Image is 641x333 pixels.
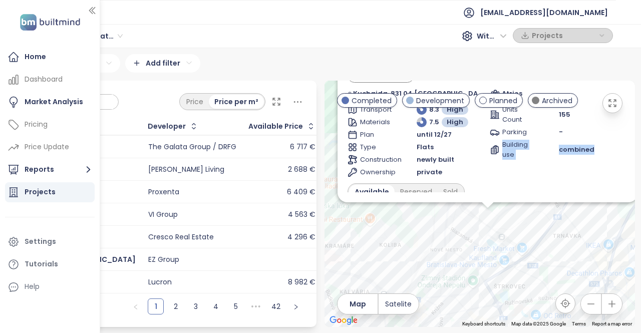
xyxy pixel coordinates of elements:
[287,233,315,242] div: 4 296 €
[542,95,572,106] span: Archived
[353,89,485,99] span: Kuchajda, 831 04 [GEOGRAPHIC_DATA]-[GEOGRAPHIC_DATA], [GEOGRAPHIC_DATA]
[188,299,203,314] a: 3
[133,304,139,310] span: left
[417,155,454,165] span: newly built
[168,298,184,314] li: 2
[228,298,244,314] li: 5
[429,117,439,127] span: 7.5
[5,70,95,90] a: Dashboard
[417,167,442,177] span: private
[385,298,412,309] span: Satelite
[502,127,537,137] span: Parking
[417,142,434,152] span: Flats
[5,47,95,67] a: Home
[5,277,95,297] div: Help
[125,54,200,73] div: Add filter
[25,73,63,86] div: Dashboard
[288,210,315,219] div: 4 563 €
[268,299,283,314] a: 42
[447,105,463,115] span: High
[417,130,452,140] span: until 12/27
[148,123,186,130] div: Developer
[572,321,586,326] a: Terms
[327,314,360,327] img: Google
[352,95,392,106] span: Completed
[290,143,315,152] div: 6 717 €
[532,28,596,43] span: Projects
[181,95,209,109] div: Price
[25,280,40,293] div: Help
[148,278,172,287] div: Lucron
[360,130,395,140] span: Plan
[288,278,315,287] div: 8 982 €
[360,105,395,115] span: Transport
[25,258,58,270] div: Tutorials
[327,314,360,327] a: Open this area in Google Maps (opens a new window)
[462,320,505,327] button: Keyboard shortcuts
[416,95,464,106] span: Development
[248,123,303,130] div: Available Price
[429,105,439,115] span: 8.3
[477,29,507,44] span: With VAT
[501,89,522,99] span: Atrios
[25,141,69,153] div: Price Update
[228,299,243,314] a: 5
[559,110,570,120] span: 155
[5,115,95,135] a: Pricing
[5,232,95,252] a: Settings
[489,95,517,106] span: Planned
[5,160,95,180] button: Reports
[360,155,395,165] span: Construction
[148,255,179,264] div: EZ Group
[188,298,204,314] li: 3
[248,298,264,314] span: •••
[288,298,304,314] button: right
[293,304,299,310] span: right
[447,117,463,127] span: High
[148,188,179,197] div: Proxenta
[5,137,95,157] a: Price Update
[148,233,214,242] div: Cresco Real Estate
[209,95,264,109] div: Price per m²
[148,299,163,314] a: 1
[395,185,438,199] div: Reserved
[480,1,608,25] span: [EMAIL_ADDRESS][DOMAIN_NAME]
[148,210,178,219] div: VI Group
[511,321,566,326] span: Map data ©2025 Google
[559,127,563,137] span: -
[502,105,537,125] span: Units Count
[592,321,632,326] a: Report a map error
[338,294,378,314] button: Map
[25,51,46,63] div: Home
[148,143,236,152] div: The Galata Group / DRFG
[148,165,224,174] div: [PERSON_NAME] Living
[5,92,95,112] a: Market Analysis
[438,185,463,199] div: Sold
[502,140,537,160] span: Building use
[287,188,315,197] div: 6 409 €
[168,299,183,314] a: 2
[93,29,123,44] span: Bratislavský kraj
[148,298,164,314] li: 1
[379,294,419,314] button: Satelite
[208,298,224,314] li: 4
[518,28,607,43] div: button
[559,145,594,155] span: combined
[349,185,395,199] div: Available
[25,235,56,248] div: Settings
[288,165,315,174] div: 2 688 €
[360,117,395,127] span: Materials
[25,96,83,108] div: Market Analysis
[350,298,366,309] span: Map
[17,12,83,33] img: logo
[360,167,395,177] span: Ownership
[360,142,395,152] span: Type
[128,298,144,314] button: left
[5,254,95,274] a: Tutorials
[5,182,95,202] a: Projects
[288,298,304,314] li: Next Page
[25,186,56,198] div: Projects
[268,298,284,314] li: 42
